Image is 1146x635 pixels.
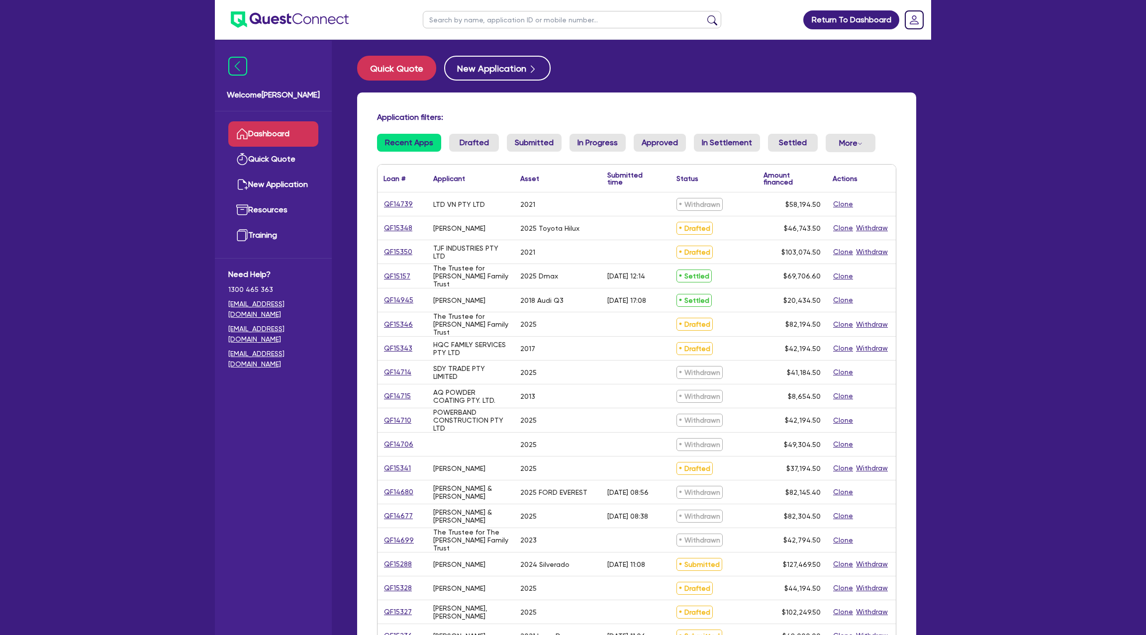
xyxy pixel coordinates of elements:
[520,345,535,353] div: 2017
[676,270,712,282] span: Settled
[833,366,854,378] button: Clone
[833,606,854,618] button: Clone
[433,200,485,208] div: LTD VN PTY LTD
[433,244,508,260] div: TJF INDUSTRIES PTY LTD
[383,462,411,474] a: QF15341
[856,222,888,234] button: Withdraw
[803,10,899,29] a: Return To Dashboard
[833,175,858,182] div: Actions
[783,296,821,304] span: $20,434.50
[676,582,713,595] span: Drafted
[694,134,760,152] a: In Settlement
[228,121,318,147] a: Dashboard
[444,56,551,81] button: New Application
[520,296,564,304] div: 2018 Audi Q3
[507,134,562,152] a: Submitted
[768,134,818,152] a: Settled
[783,560,821,568] span: $127,469.50
[383,582,412,594] a: QF15328
[833,222,854,234] button: Clone
[676,510,723,523] span: Withdrawn
[383,222,413,234] a: QF15348
[676,222,713,235] span: Drafted
[433,364,508,380] div: SDY TRADE PTY LIMITED
[787,368,821,376] span: $41,184.50
[228,284,318,295] span: 1300 465 363
[901,7,927,33] a: Dropdown toggle
[520,272,558,280] div: 2025 Dmax
[570,134,626,152] a: In Progress
[227,89,320,101] span: Welcome [PERSON_NAME]
[607,172,656,185] div: Submitted time
[433,528,508,552] div: The Trustee for The [PERSON_NAME] Family Trust
[786,464,821,472] span: $37,194.50
[833,415,854,426] button: Clone
[357,56,436,81] button: Quick Quote
[383,246,413,258] a: QF15350
[788,392,821,400] span: $8,654.50
[520,248,535,256] div: 2021
[676,558,722,571] span: Submitted
[833,319,854,330] button: Clone
[833,510,854,522] button: Clone
[231,11,349,28] img: quest-connect-logo-blue
[833,294,854,306] button: Clone
[676,486,723,499] span: Withdrawn
[856,246,888,258] button: Withdraw
[520,488,587,496] div: 2025 FORD EVEREST
[520,175,539,182] div: Asset
[433,508,508,524] div: [PERSON_NAME] & [PERSON_NAME]
[676,606,713,619] span: Drafted
[433,341,508,357] div: HQC FAMILY SERVICES PTY LTD
[520,224,579,232] div: 2025 Toyota Hilux
[764,172,821,185] div: Amount financed
[785,488,821,496] span: $82,145.40
[357,56,444,81] a: Quick Quote
[856,462,888,474] button: Withdraw
[228,349,318,369] a: [EMAIL_ADDRESS][DOMAIN_NAME]
[676,366,723,379] span: Withdrawn
[833,486,854,498] button: Clone
[228,223,318,248] a: Training
[520,441,537,449] div: 2025
[856,558,888,570] button: Withdraw
[377,134,441,152] a: Recent Apps
[676,198,723,211] span: Withdrawn
[833,198,854,210] button: Clone
[676,294,712,307] span: Settled
[856,606,888,618] button: Withdraw
[433,464,485,472] div: [PERSON_NAME]
[236,204,248,216] img: resources
[236,153,248,165] img: quick-quote
[236,179,248,190] img: new-application
[383,439,414,450] a: QF14706
[607,272,645,280] div: [DATE] 12:14
[383,198,413,210] a: QF14739
[383,510,413,522] a: QF14677
[228,147,318,172] a: Quick Quote
[520,416,537,424] div: 2025
[383,366,412,378] a: QF14714
[783,536,821,544] span: $42,794.50
[520,560,570,568] div: 2024 Silverado
[520,608,537,616] div: 2025
[433,175,465,182] div: Applicant
[433,312,508,336] div: The Trustee for [PERSON_NAME] Family Trust
[383,486,414,498] a: QF14680
[383,558,412,570] a: QF15288
[833,343,854,354] button: Clone
[520,200,535,208] div: 2021
[676,175,698,182] div: Status
[833,271,854,282] button: Clone
[228,197,318,223] a: Resources
[449,134,499,152] a: Drafted
[856,319,888,330] button: Withdraw
[520,320,537,328] div: 2025
[676,438,723,451] span: Withdrawn
[520,368,537,376] div: 2025
[607,296,646,304] div: [DATE] 17:08
[228,269,318,280] span: Need Help?
[784,441,821,449] span: $49,304.50
[833,582,854,594] button: Clone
